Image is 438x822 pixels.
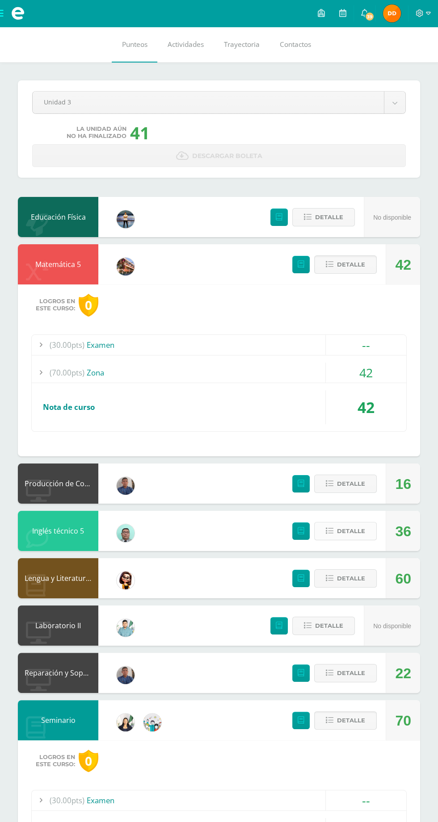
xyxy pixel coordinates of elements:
img: bf66807720f313c6207fc724d78fb4d0.png [117,666,135,684]
img: 0a4f8d2552c82aaa76f7aefb013bc2ce.png [117,258,135,275]
span: (30.00pts) [50,335,84,355]
div: -- [326,790,406,810]
button: Detalle [292,617,355,635]
span: Detalle [337,523,365,539]
span: Detalle [337,256,365,273]
div: Zona [32,363,406,383]
span: Logros en este curso: [36,298,75,312]
div: Laboratorio II [18,605,98,646]
div: 22 [395,653,411,693]
span: Unidad 3 [44,92,373,113]
div: 42 [395,245,411,285]
img: bf66807720f313c6207fc724d78fb4d0.png [117,477,135,495]
span: Detalle [337,570,365,587]
div: -- [326,335,406,355]
button: Detalle [314,711,377,730]
img: 36cf82a7637ef7d1216c4dcc2ae2f54e.png [117,714,135,731]
span: 39 [365,12,375,21]
a: Actividades [157,27,214,63]
div: Examen [32,335,406,355]
a: Punteos [112,27,157,63]
span: Detalle [337,665,365,681]
img: dc443ddcf056d1407eb58bec7b834d93.png [143,714,161,731]
span: Detalle [337,476,365,492]
button: Detalle [292,208,355,226]
span: Punteos [122,40,147,49]
div: Lengua y Literatura 5 [18,558,98,598]
div: 42 [326,390,406,424]
button: Detalle [314,255,377,274]
button: Detalle [314,664,377,682]
div: 36 [395,511,411,551]
div: Seminario [18,700,98,740]
span: No disponible [373,214,411,221]
a: Contactos [270,27,321,63]
div: Matemática 5 [18,244,98,284]
img: bde165c00b944de6c05dcae7d51e2fcc.png [117,210,135,228]
span: No disponible [373,622,411,630]
div: 16 [395,464,411,504]
div: Producción de Contennidos Digitales [18,463,98,504]
img: 7a0c8d3daf8d8c0c1e559816331ed79a.png [383,4,401,22]
button: Detalle [314,475,377,493]
span: (30.00pts) [50,790,84,810]
div: Examen [32,790,406,810]
span: Detalle [315,618,343,634]
div: Inglés técnico 5 [18,511,98,551]
div: Reparación y Soporte Técnico [18,653,98,693]
button: Detalle [314,569,377,588]
span: La unidad aún no ha finalizado [67,125,126,140]
span: Nota de curso [43,402,95,412]
div: 42 [326,363,406,383]
span: Trayectoria [224,40,260,49]
div: 60 [395,559,411,599]
div: 0 [79,750,98,772]
img: cddb2fafc80e4a6e526b97ae3eca20ef.png [117,572,135,589]
a: Trayectoria [214,27,270,63]
span: (70.00pts) [50,363,84,383]
div: 70 [395,701,411,741]
img: d4d564538211de5578f7ad7a2fdd564e.png [117,524,135,542]
span: Detalle [337,712,365,729]
div: Educación Física [18,197,98,237]
div: 41 [130,121,150,144]
span: Detalle [315,209,343,225]
button: Detalle [314,522,377,540]
div: 0 [79,294,98,317]
img: 3bbeeb896b161c296f86561e735fa0fc.png [117,619,135,637]
span: Descargar boleta [192,145,262,167]
span: Logros en este curso: [36,754,75,768]
span: Actividades [168,40,204,49]
span: Contactos [280,40,311,49]
a: Unidad 3 [33,92,405,113]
